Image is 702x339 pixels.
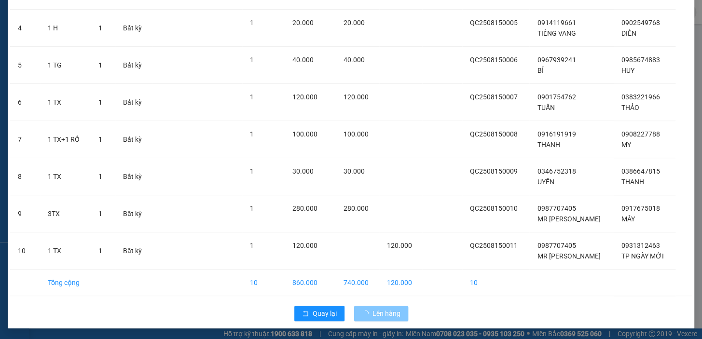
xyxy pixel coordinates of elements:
span: 1 [98,136,102,143]
span: QC2508150011 [470,242,518,249]
span: 0917675018 [621,204,660,212]
button: Lên hàng [354,306,408,321]
span: 0985674883 [621,56,660,64]
td: 1 TX [40,84,91,121]
span: Quay lại [313,308,337,319]
td: 1 H [40,10,91,47]
td: 860.000 [285,270,336,296]
span: 20.000 [344,19,365,27]
span: 0914119661 [537,19,576,27]
span: BỈ [537,67,543,74]
td: 9 [10,195,40,232]
span: TP NGÀY MỚI [621,252,664,260]
span: THANH [621,178,644,186]
span: 280.000 [292,204,317,212]
b: Phương Nam Express [12,62,53,124]
span: 280.000 [344,204,369,212]
td: Bất kỳ [115,158,152,195]
span: 1 [98,98,102,106]
td: Bất kỳ [115,10,152,47]
span: 1 [250,242,254,249]
span: 0987707405 [537,204,576,212]
span: QC2508150009 [470,167,518,175]
span: 0383221966 [621,93,660,101]
td: 1 TX [40,158,91,195]
td: 1 TG [40,47,91,84]
b: [DOMAIN_NAME] [81,37,133,44]
span: 30.000 [292,167,314,175]
span: 1 [250,19,254,27]
li: (c) 2017 [81,46,133,58]
span: 1 [250,56,254,64]
td: 8 [10,158,40,195]
span: rollback [302,310,309,318]
span: 40.000 [292,56,314,64]
span: MÂY [621,215,635,223]
img: logo.jpg [105,12,128,35]
span: 1 [98,173,102,180]
td: 5 [10,47,40,84]
span: 120.000 [292,242,317,249]
span: MR [PERSON_NAME] [537,252,600,260]
td: 3TX [40,195,91,232]
span: MY [621,141,631,149]
td: 10 [462,270,530,296]
span: 20.000 [292,19,314,27]
span: UYỂN [537,178,554,186]
td: Bất kỳ [115,232,152,270]
span: TUẤN [537,104,554,111]
span: 1 [250,167,254,175]
td: 6 [10,84,40,121]
span: 1 [98,247,102,255]
span: 1 [250,204,254,212]
span: 0386647815 [621,167,660,175]
td: 10 [10,232,40,270]
td: Bất kỳ [115,121,152,158]
span: 40.000 [344,56,365,64]
span: 0987707405 [537,242,576,249]
td: 120.000 [379,270,423,296]
td: Tổng cộng [40,270,91,296]
span: 0901754762 [537,93,576,101]
td: 1 TX+1 RỔ [40,121,91,158]
span: 0908227788 [621,130,660,138]
td: 4 [10,10,40,47]
span: 1 [250,93,254,101]
span: 1 [98,61,102,69]
td: 7 [10,121,40,158]
span: Lên hàng [372,308,400,319]
span: 120.000 [344,93,369,101]
span: 120.000 [292,93,317,101]
td: Bất kỳ [115,195,152,232]
td: Bất kỳ [115,47,152,84]
span: QC2508150006 [470,56,518,64]
span: 1 [98,210,102,217]
span: QC2508150005 [470,19,518,27]
span: 0902549768 [621,19,660,27]
td: 10 [242,270,285,296]
span: 0916191919 [537,130,576,138]
span: 120.000 [387,242,412,249]
span: QC2508150010 [470,204,518,212]
span: QC2508150008 [470,130,518,138]
span: 1 [98,24,102,32]
span: TIẾNG VANG [537,29,576,37]
span: 30.000 [344,167,365,175]
span: 100.000 [292,130,317,138]
b: Gửi khách hàng [59,14,96,59]
span: 0931312463 [621,242,660,249]
span: QC2508150007 [470,93,518,101]
td: Bất kỳ [115,84,152,121]
span: 1 [250,130,254,138]
td: 740.000 [336,270,379,296]
td: 1 TX [40,232,91,270]
span: THANH [537,141,560,149]
span: loading [362,310,372,317]
span: DIỄN [621,29,636,37]
button: rollbackQuay lại [294,306,344,321]
span: 0346752318 [537,167,576,175]
span: THẢO [621,104,639,111]
span: 100.000 [344,130,369,138]
span: MR [PERSON_NAME] [537,215,600,223]
span: 0967939241 [537,56,576,64]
